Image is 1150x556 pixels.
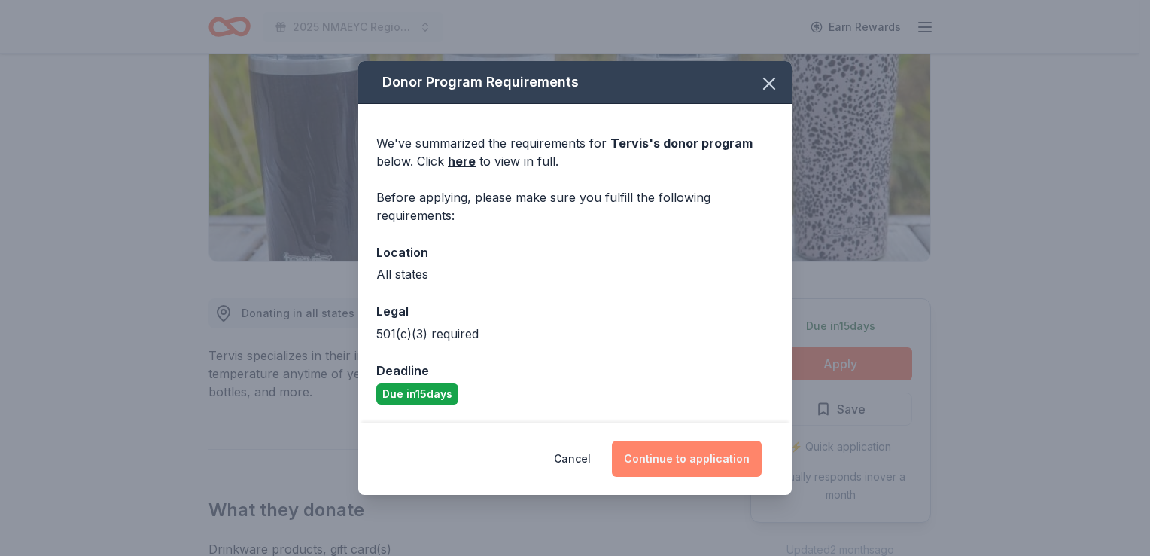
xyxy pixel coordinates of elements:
[610,136,753,151] span: Tervis 's donor program
[358,61,792,104] div: Donor Program Requirements
[376,243,774,262] div: Location
[376,301,774,321] div: Legal
[376,265,774,283] div: All states
[448,152,476,170] a: here
[376,134,774,170] div: We've summarized the requirements for below. Click to view in full.
[376,325,774,343] div: 501(c)(3) required
[612,441,762,477] button: Continue to application
[376,188,774,225] div: Before applying, please make sure you fulfill the following requirements:
[376,361,774,380] div: Deadline
[376,383,458,405] div: Due in 15 days
[554,441,591,477] button: Cancel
